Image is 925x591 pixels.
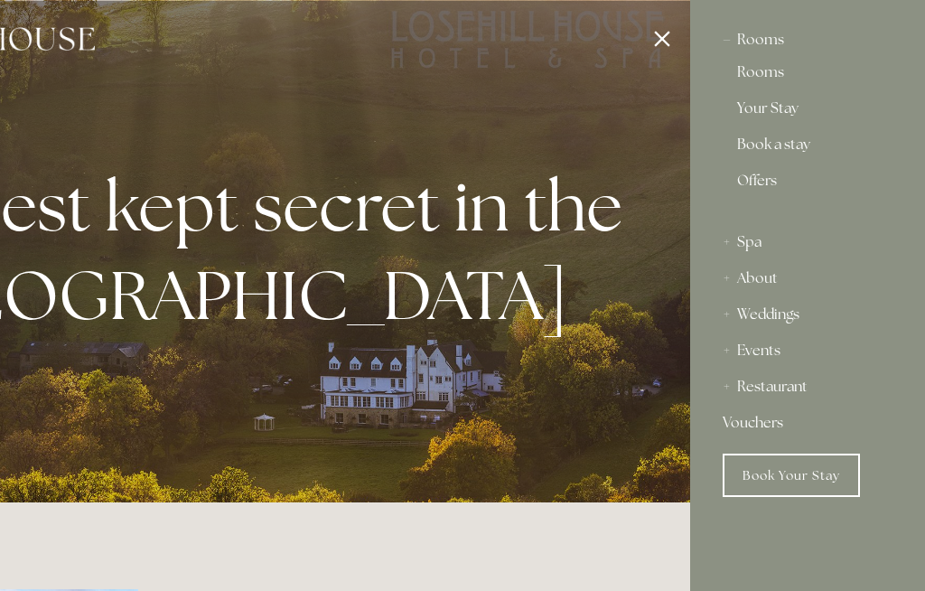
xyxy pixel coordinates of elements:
[723,296,892,333] div: Weddings
[737,137,878,159] a: Book a stay
[723,260,892,296] div: About
[723,224,892,260] div: Spa
[737,65,878,87] a: Rooms
[723,369,892,405] div: Restaurant
[723,405,892,441] a: Vouchers
[723,22,892,58] div: Rooms
[723,333,892,369] div: Events
[723,454,860,497] a: Book Your Stay
[737,174,878,202] a: Offers
[737,101,878,123] a: Your Stay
